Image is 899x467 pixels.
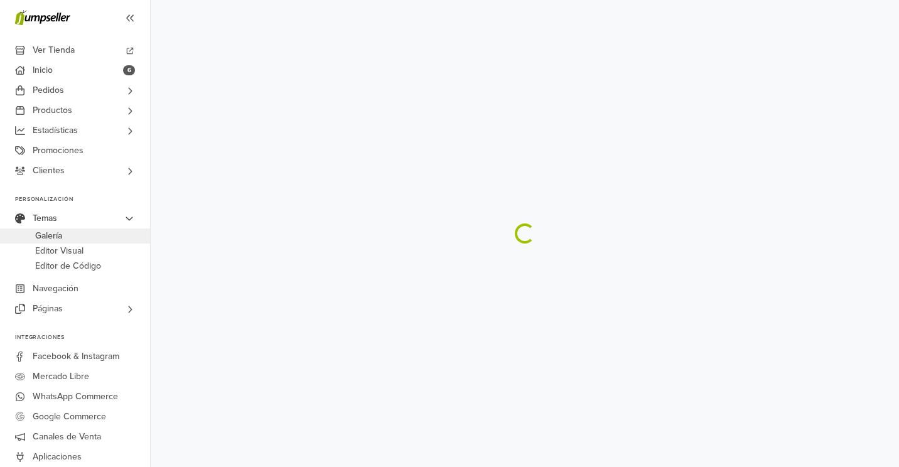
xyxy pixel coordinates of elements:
p: Personalización [15,196,150,203]
span: Editor de Código [35,259,101,274]
span: Clientes [33,161,65,181]
span: Editor Visual [35,244,83,259]
span: Pedidos [33,80,64,100]
span: Google Commerce [33,407,106,427]
span: 6 [123,65,135,75]
span: Páginas [33,299,63,319]
span: Canales de Venta [33,427,101,447]
span: Productos [33,100,72,121]
span: Estadísticas [33,121,78,141]
span: Mercado Libre [33,367,89,387]
span: Navegación [33,279,78,299]
span: Ver Tienda [33,40,75,60]
span: Facebook & Instagram [33,346,119,367]
span: Promociones [33,141,83,161]
span: Galería [35,228,62,244]
span: WhatsApp Commerce [33,387,118,407]
span: Inicio [33,60,53,80]
p: Integraciones [15,334,150,341]
span: Temas [33,208,57,228]
span: Aplicaciones [33,447,82,467]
